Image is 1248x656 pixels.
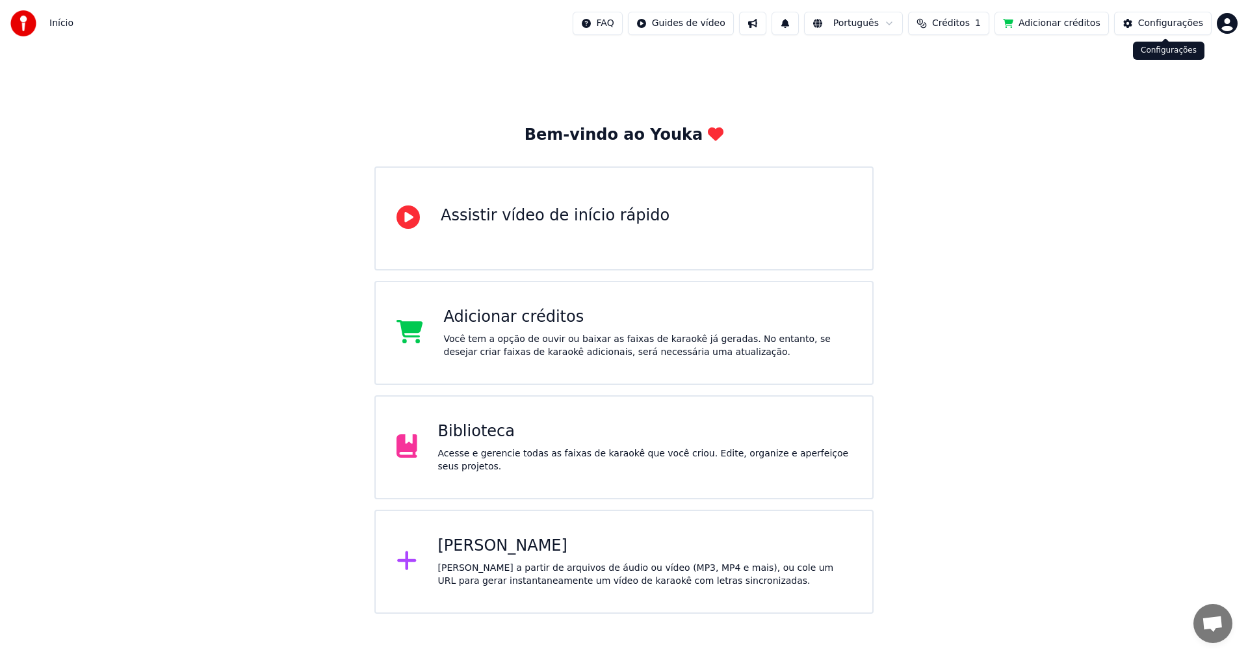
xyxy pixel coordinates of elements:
button: Configurações [1114,12,1212,35]
div: Assistir vídeo de início rápido [441,205,669,226]
button: FAQ [573,12,623,35]
div: Acesse e gerencie todas as faixas de karaokê que você criou. Edite, organize e aperfeiçoe seus pr... [438,447,852,473]
span: Início [49,17,73,30]
div: Biblioteca [438,421,852,442]
span: 1 [975,17,981,30]
div: Você tem a opção de ouvir ou baixar as faixas de karaokê já geradas. No entanto, se desejar criar... [444,333,852,359]
button: Créditos1 [908,12,989,35]
div: Bem-vindo ao Youka [525,125,723,146]
button: Adicionar créditos [994,12,1109,35]
div: [PERSON_NAME] [438,536,852,557]
button: Guides de vídeo [628,12,734,35]
span: Créditos [932,17,970,30]
img: youka [10,10,36,36]
nav: breadcrumb [49,17,73,30]
div: Adicionar créditos [444,307,852,328]
div: Bate-papo aberto [1193,604,1232,643]
div: Configurações [1138,17,1203,30]
div: [PERSON_NAME] a partir de arquivos de áudio ou vídeo (MP3, MP4 e mais), ou cole um URL para gerar... [438,562,852,588]
div: Configurações [1133,42,1204,60]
